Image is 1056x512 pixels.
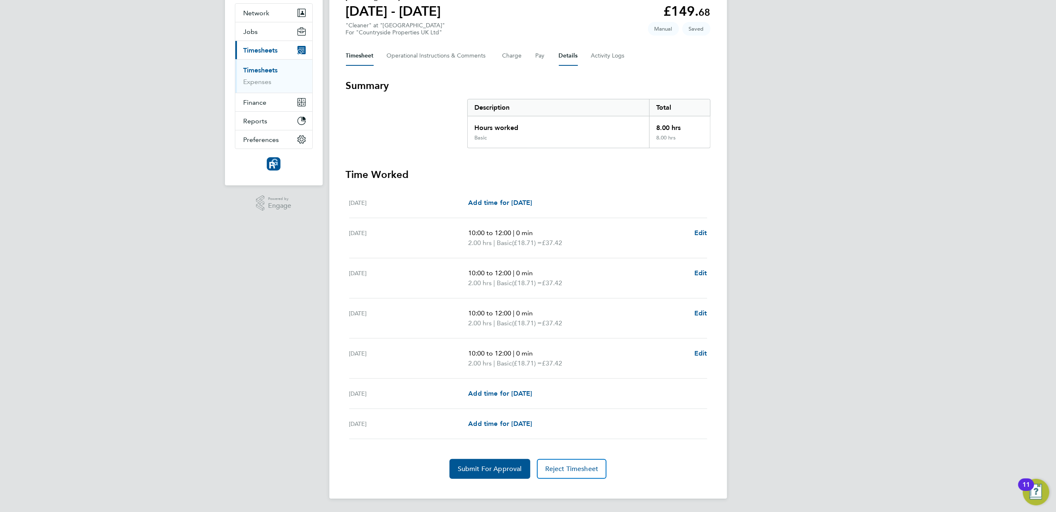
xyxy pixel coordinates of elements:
[493,239,495,247] span: |
[235,157,313,171] a: Go to home page
[468,279,492,287] span: 2.00 hrs
[694,349,707,358] a: Edit
[1022,485,1030,495] div: 11
[694,349,707,357] span: Edit
[468,359,492,367] span: 2.00 hrs
[694,308,707,318] a: Edit
[512,319,542,327] span: (£18.71) =
[516,309,533,317] span: 0 min
[468,419,532,429] a: Add time for [DATE]
[512,359,542,367] span: (£18.71) =
[493,319,495,327] span: |
[493,279,495,287] span: |
[244,78,272,86] a: Expenses
[468,99,650,116] div: Description
[346,3,441,19] h1: [DATE] - [DATE]
[268,195,291,202] span: Powered by
[513,349,515,357] span: |
[468,198,532,208] a: Add time for [DATE]
[694,228,707,238] a: Edit
[694,268,707,278] a: Edit
[235,93,312,111] button: Finance
[387,46,489,66] button: Operational Instructions & Comments
[497,238,512,248] span: Basic
[516,229,533,237] span: 0 min
[349,419,469,429] div: [DATE]
[474,135,487,141] div: Basic
[349,268,469,288] div: [DATE]
[1023,479,1049,505] button: Open Resource Center, 11 new notifications
[235,4,312,22] button: Network
[267,157,280,171] img: resourcinggroup-logo-retina.png
[349,389,469,399] div: [DATE]
[694,309,707,317] span: Edit
[244,99,267,106] span: Finance
[542,239,562,247] span: £37.42
[512,279,542,287] span: (£18.71) =
[346,22,445,36] div: "Cleaner" at "[GEOGRAPHIC_DATA]"
[513,309,515,317] span: |
[346,29,445,36] div: For "Countryside Properties UK Ltd"
[468,199,532,207] span: Add time for [DATE]
[458,465,522,473] span: Submit For Approval
[542,319,562,327] span: £37.42
[537,459,607,479] button: Reject Timesheet
[649,99,710,116] div: Total
[516,349,533,357] span: 0 min
[349,228,469,248] div: [DATE]
[648,22,679,36] span: This timesheet was manually created.
[244,9,270,17] span: Network
[468,269,511,277] span: 10:00 to 12:00
[235,130,312,149] button: Preferences
[468,229,511,237] span: 10:00 to 12:00
[346,168,710,181] h3: Time Worked
[244,28,258,36] span: Jobs
[468,349,511,357] span: 10:00 to 12:00
[349,198,469,208] div: [DATE]
[497,278,512,288] span: Basic
[468,389,532,399] a: Add time for [DATE]
[346,79,710,479] section: Timesheet
[468,420,532,428] span: Add time for [DATE]
[235,41,312,59] button: Timesheets
[349,308,469,328] div: [DATE]
[497,358,512,368] span: Basic
[244,136,279,144] span: Preferences
[503,46,522,66] button: Charge
[649,116,710,135] div: 8.00 hrs
[268,202,291,209] span: Engage
[512,239,542,247] span: (£18.71) =
[559,46,578,66] button: Details
[516,269,533,277] span: 0 min
[244,46,278,54] span: Timesheets
[699,6,710,18] span: 68
[694,229,707,237] span: Edit
[468,116,650,135] div: Hours worked
[468,319,492,327] span: 2.00 hrs
[536,46,546,66] button: Pay
[545,465,599,473] span: Reject Timesheet
[235,59,312,93] div: Timesheets
[468,389,532,397] span: Add time for [DATE]
[468,239,492,247] span: 2.00 hrs
[468,309,511,317] span: 10:00 to 12:00
[542,279,562,287] span: £37.42
[682,22,710,36] span: This timesheet is Saved.
[235,22,312,41] button: Jobs
[449,459,530,479] button: Submit For Approval
[346,79,710,92] h3: Summary
[256,195,291,211] a: Powered byEngage
[513,269,515,277] span: |
[235,112,312,130] button: Reports
[542,359,562,367] span: £37.42
[346,46,374,66] button: Timesheet
[497,318,512,328] span: Basic
[244,117,268,125] span: Reports
[694,269,707,277] span: Edit
[649,135,710,148] div: 8.00 hrs
[244,66,278,74] a: Timesheets
[493,359,495,367] span: |
[513,229,515,237] span: |
[591,46,626,66] button: Activity Logs
[467,99,710,148] div: Summary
